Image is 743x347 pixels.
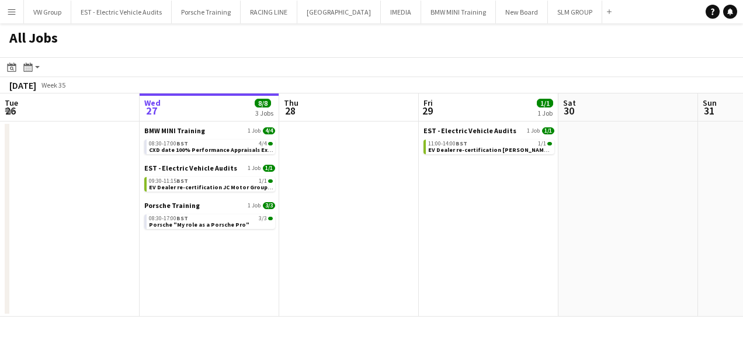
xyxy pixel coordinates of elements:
[144,201,275,210] a: Porsche Training1 Job3/3
[5,98,18,108] span: Tue
[248,202,261,209] span: 1 Job
[421,1,496,23] button: BMW MINI Training
[537,99,553,107] span: 1/1
[39,81,68,89] span: Week 35
[259,141,267,147] span: 4/4
[538,141,546,147] span: 1/1
[423,126,554,135] a: EST - Electric Vehicle Audits1 Job1/1
[3,104,18,117] span: 26
[144,164,237,172] span: EST - Electric Vehicle Audits
[255,99,271,107] span: 8/8
[144,126,205,135] span: BMW MINI Training
[143,104,161,117] span: 27
[149,214,273,228] a: 08:30-17:00BST3/3Porsche "My role as a Porsche Pro"
[241,1,297,23] button: RACING LINE
[268,179,273,183] span: 1/1
[701,104,717,117] span: 31
[297,1,381,23] button: [GEOGRAPHIC_DATA]
[149,178,188,184] span: 09:30-11:15
[282,104,298,117] span: 28
[149,177,273,190] a: 09:30-11:15BST1/1EV Dealer re-certification JC Motor Group [GEOGRAPHIC_DATA] 3JG 270825 @ 0930
[268,142,273,145] span: 4/4
[263,202,275,209] span: 3/3
[496,1,548,23] button: New Board
[144,126,275,135] a: BMW MINI Training1 Job4/4
[176,177,188,185] span: BST
[268,217,273,220] span: 3/3
[144,201,275,231] div: Porsche Training1 Job3/308:30-17:00BST3/3Porsche "My role as a Porsche Pro"
[172,1,241,23] button: Porsche Training
[542,127,554,134] span: 1/1
[547,142,552,145] span: 1/1
[428,146,690,154] span: EV Dealer re-certification Roger Young Jaguar Land Rover Saltash PL12 6LF 290825 @ 1pm
[144,98,161,108] span: Wed
[259,178,267,184] span: 1/1
[263,127,275,134] span: 4/4
[537,109,553,117] div: 1 Job
[422,104,433,117] span: 29
[9,79,36,91] div: [DATE]
[24,1,71,23] button: VW Group
[263,165,275,172] span: 1/1
[423,126,516,135] span: EST - Electric Vehicle Audits
[423,98,433,108] span: Fri
[149,140,273,153] a: 08:30-17:00BST4/4CXD date 100% Performance Appraisals Experienced Managers 2
[149,216,188,221] span: 08:30-17:00
[248,165,261,172] span: 1 Job
[561,104,576,117] span: 30
[149,146,329,154] span: CXD date 100% Performance Appraisals Experienced Managers 2
[456,140,467,147] span: BST
[144,164,275,201] div: EST - Electric Vehicle Audits1 Job1/109:30-11:15BST1/1EV Dealer re-certification JC Motor Group [...
[428,141,467,147] span: 11:00-14:00
[71,1,172,23] button: EST - Electric Vehicle Audits
[144,164,275,172] a: EST - Electric Vehicle Audits1 Job1/1
[176,214,188,222] span: BST
[149,183,377,191] span: EV Dealer re-certification JC Motor Group Aberdeen Audi Aberdeen AB12 3JG 270825 @ 0930
[255,109,273,117] div: 3 Jobs
[703,98,717,108] span: Sun
[176,140,188,147] span: BST
[149,221,249,228] span: Porsche "My role as a Porsche Pro"
[149,141,188,147] span: 08:30-17:00
[428,140,552,153] a: 11:00-14:00BST1/1EV Dealer re-certification [PERSON_NAME] Jaguar Land Rover Saltash PL12 6LF 2908...
[548,1,602,23] button: SLM GROUP
[248,127,261,134] span: 1 Job
[144,126,275,164] div: BMW MINI Training1 Job4/408:30-17:00BST4/4CXD date 100% Performance Appraisals Experienced Manage...
[259,216,267,221] span: 3/3
[381,1,421,23] button: IMEDIA
[563,98,576,108] span: Sat
[423,126,554,157] div: EST - Electric Vehicle Audits1 Job1/111:00-14:00BST1/1EV Dealer re-certification [PERSON_NAME] Ja...
[527,127,540,134] span: 1 Job
[284,98,298,108] span: Thu
[144,201,200,210] span: Porsche Training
